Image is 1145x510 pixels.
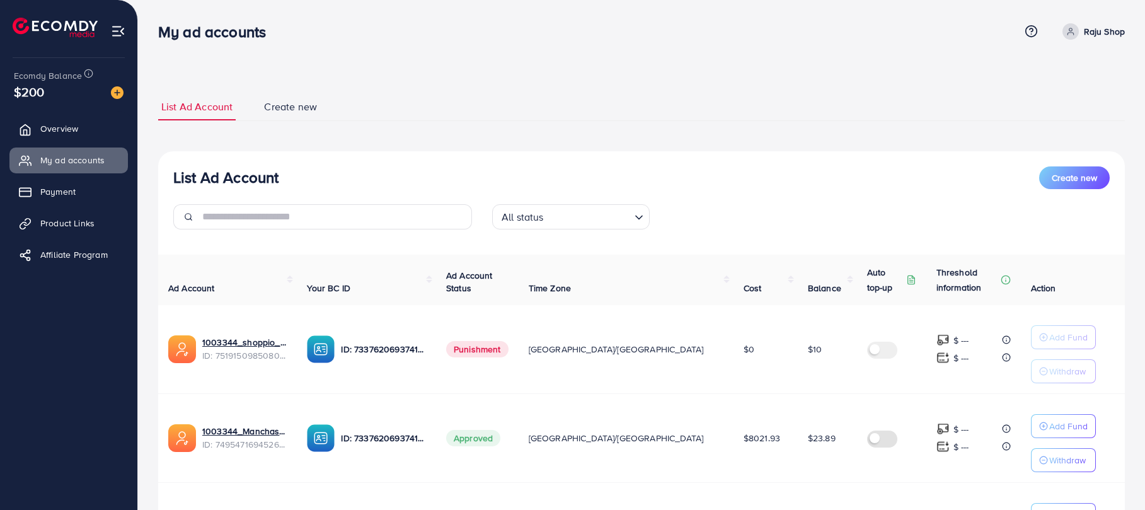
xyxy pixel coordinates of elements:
a: Raju Shop [1057,23,1125,40]
span: $0 [744,343,754,356]
span: $23.89 [808,432,836,444]
a: Payment [9,179,128,204]
span: Overview [40,122,78,135]
h3: List Ad Account [173,168,279,187]
span: Create new [1052,171,1097,184]
span: Ecomdy Balance [14,69,82,82]
img: ic-ba-acc.ded83a64.svg [307,424,335,452]
span: ID: 7519150985080684551 [202,349,287,362]
input: Search for option [548,206,630,226]
p: Add Fund [1049,419,1088,434]
button: Add Fund [1031,414,1096,438]
div: Search for option [492,204,650,229]
p: $ --- [953,333,969,348]
span: Ad Account Status [446,269,493,294]
span: [GEOGRAPHIC_DATA]/[GEOGRAPHIC_DATA] [529,432,704,444]
p: Raju Shop [1084,24,1125,39]
span: Ad Account [168,282,215,294]
span: Cost [744,282,762,294]
p: ID: 7337620693741338625 [341,342,425,357]
div: <span class='underline'>1003344_Manchaster_1745175503024</span></br>7495471694526988304 [202,425,287,451]
span: My ad accounts [40,154,105,166]
p: $ --- [953,351,969,366]
p: Withdraw [1049,453,1086,468]
img: ic-ads-acc.e4c84228.svg [168,335,196,363]
span: List Ad Account [161,100,233,114]
img: menu [111,24,125,38]
img: top-up amount [936,422,950,436]
a: Product Links [9,211,128,236]
span: Create new [264,100,317,114]
h3: My ad accounts [158,23,276,41]
button: Withdraw [1031,448,1096,472]
img: ic-ba-acc.ded83a64.svg [307,335,335,363]
span: Time Zone [529,282,571,294]
img: top-up amount [936,440,950,453]
span: Affiliate Program [40,248,108,261]
span: Your BC ID [307,282,350,294]
span: Product Links [40,217,95,229]
button: Withdraw [1031,359,1096,383]
span: $10 [808,343,822,356]
p: Threshold information [936,265,998,295]
p: $ --- [953,439,969,455]
p: $ --- [953,422,969,437]
a: Affiliate Program [9,242,128,267]
img: top-up amount [936,333,950,347]
a: Overview [9,116,128,141]
p: Auto top-up [867,265,904,295]
span: Approved [446,430,500,446]
img: top-up amount [936,351,950,364]
span: $200 [14,83,45,101]
span: All status [499,208,546,226]
span: [GEOGRAPHIC_DATA]/[GEOGRAPHIC_DATA] [529,343,704,356]
p: Withdraw [1049,364,1086,379]
span: Payment [40,185,76,198]
span: Action [1031,282,1056,294]
p: ID: 7337620693741338625 [341,431,425,446]
img: ic-ads-acc.e4c84228.svg [168,424,196,452]
img: logo [13,18,98,37]
button: Create new [1039,166,1110,189]
p: Add Fund [1049,330,1088,345]
img: image [111,86,124,99]
button: Add Fund [1031,325,1096,349]
a: My ad accounts [9,148,128,173]
div: <span class='underline'>1003344_shoppio_1750688962312</span></br>7519150985080684551 [202,336,287,362]
a: 1003344_shoppio_1750688962312 [202,336,287,349]
a: 1003344_Manchaster_1745175503024 [202,425,287,438]
span: Punishment [446,341,509,357]
span: $8021.93 [744,432,780,444]
span: Balance [808,282,841,294]
iframe: Chat [1091,453,1136,501]
span: ID: 7495471694526988304 [202,438,287,451]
